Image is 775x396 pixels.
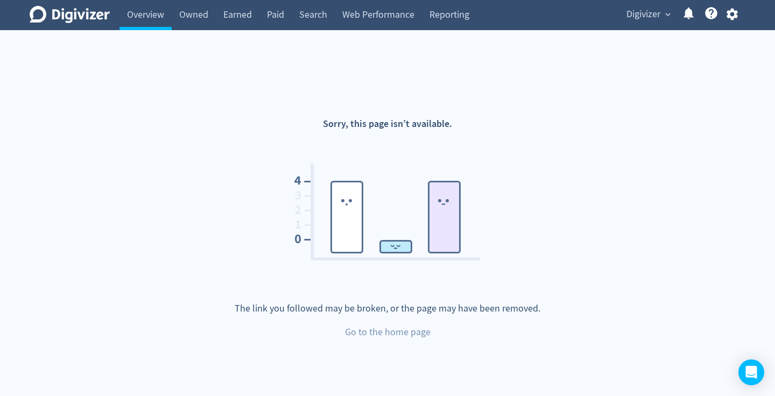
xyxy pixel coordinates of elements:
a: Go to the home page [345,326,431,339]
p: The link you followed may be broken, or the page may have been removed. [235,302,540,315]
div: Open Intercom Messenger [738,359,764,385]
span: expand_more [663,10,673,19]
img: 404 [280,131,495,292]
span: Digivizer [626,6,660,23]
h1: Sorry, this page isn’t available. [323,117,452,131]
button: Digivizer [623,6,673,23]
